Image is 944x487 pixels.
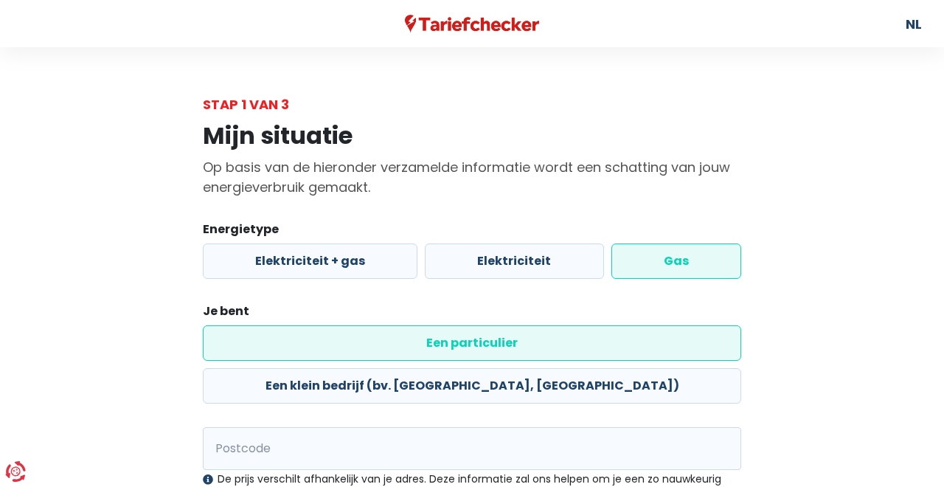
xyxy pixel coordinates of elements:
label: Elektriciteit [425,243,603,279]
p: Op basis van de hieronder verzamelde informatie wordt een schatting van jouw energieverbruik gema... [203,157,741,197]
label: Elektriciteit + gas [203,243,417,279]
label: Een klein bedrijf (bv. [GEOGRAPHIC_DATA], [GEOGRAPHIC_DATA]) [203,368,741,404]
legend: Energietype [203,221,741,243]
div: Stap 1 van 3 [203,94,741,114]
h1: Mijn situatie [203,122,741,150]
label: Gas [611,243,741,279]
legend: Je bent [203,303,741,325]
img: Tariefchecker logo [405,15,539,33]
input: 1000 [203,427,741,470]
label: Een particulier [203,325,741,361]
